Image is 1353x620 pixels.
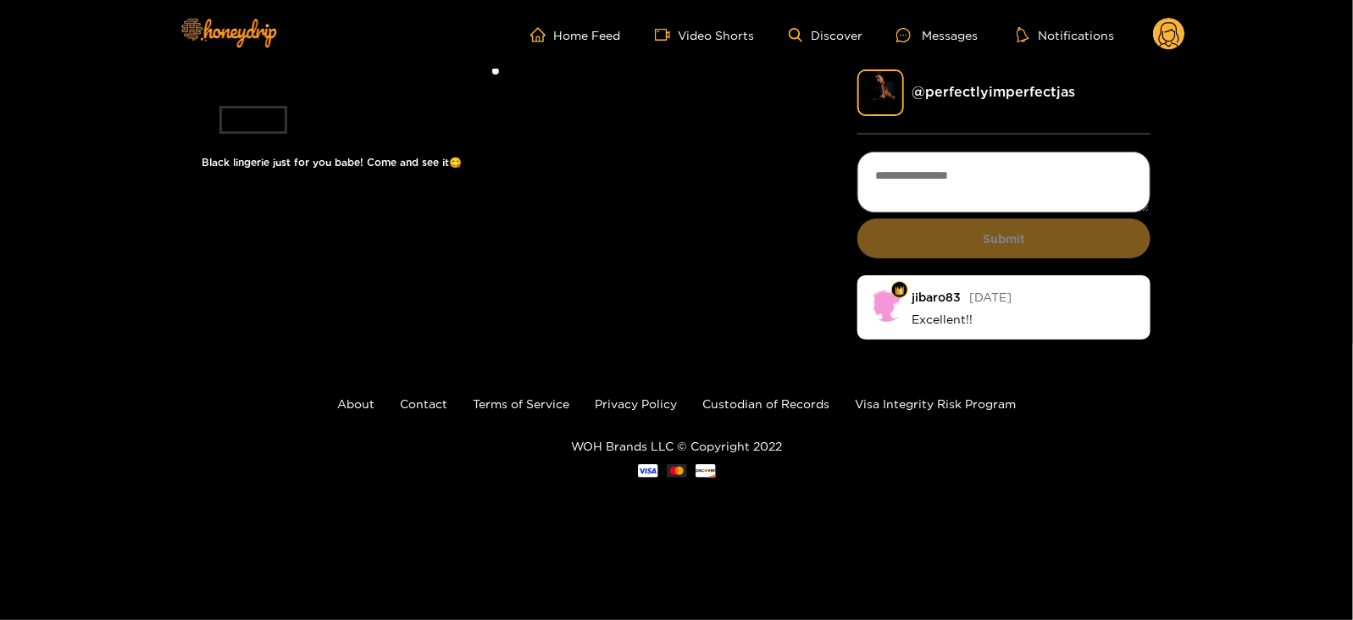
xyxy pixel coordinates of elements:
[492,68,499,75] li: slide item 1
[789,28,862,42] a: Discover
[202,157,790,169] h1: Black lingerie just for you babe! Come and see it😋
[912,312,1139,327] p: Excellent!!
[895,285,905,296] img: Fan Level
[473,397,569,410] a: Terms of Service
[912,84,1076,99] a: @ perfectlyimperfectjas
[857,69,904,116] img: perfectlyimperfectjas
[595,397,677,410] a: Privacy Policy
[912,291,962,303] div: jibaro83
[870,288,904,322] img: no-avatar.png
[400,397,447,410] a: Contact
[702,397,829,410] a: Custodian of Records
[857,219,1151,258] button: Submit
[337,397,374,410] a: About
[896,25,978,45] div: Messages
[1012,26,1119,43] button: Notifications
[655,27,679,42] span: video-camera
[655,27,755,42] a: Video Shorts
[219,106,287,134] li: slide item 1
[530,27,621,42] a: Home Feed
[970,291,1012,303] span: [DATE]
[530,27,554,42] span: home
[855,397,1016,410] a: Visa Integrity Risk Program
